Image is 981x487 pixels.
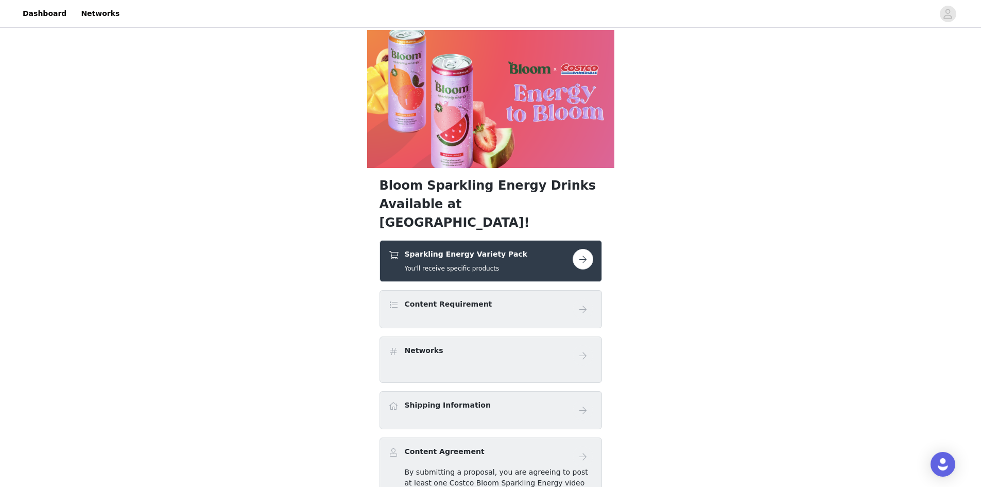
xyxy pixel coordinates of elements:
h4: Sparkling Energy Variety Pack [405,249,528,260]
h4: Content Requirement [405,299,492,310]
div: Networks [380,337,602,383]
h4: Content Agreement [405,446,485,457]
h1: Bloom Sparkling Energy Drinks Available at [GEOGRAPHIC_DATA]! [380,176,602,232]
a: Dashboard [16,2,73,25]
h4: Shipping Information [405,400,491,411]
div: Content Requirement [380,290,602,328]
div: Shipping Information [380,391,602,429]
div: avatar [943,6,953,22]
div: Sparkling Energy Variety Pack [380,240,602,282]
h5: You'll receive specific products [405,264,528,273]
div: Open Intercom Messenger [931,452,955,477]
a: Networks [75,2,126,25]
img: campaign image [367,30,614,168]
h4: Networks [405,345,443,356]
